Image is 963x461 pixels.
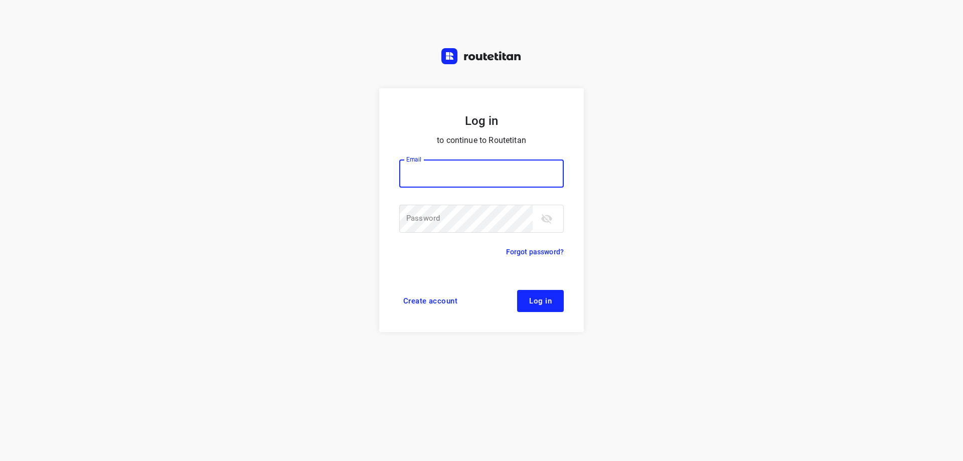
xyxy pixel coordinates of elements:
[506,246,564,258] a: Forgot password?
[399,112,564,129] h5: Log in
[529,297,552,305] span: Log in
[441,48,522,67] a: Routetitan
[517,290,564,312] button: Log in
[403,297,457,305] span: Create account
[399,133,564,147] p: to continue to Routetitan
[441,48,522,64] img: Routetitan
[537,209,557,229] button: toggle password visibility
[399,290,461,312] a: Create account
